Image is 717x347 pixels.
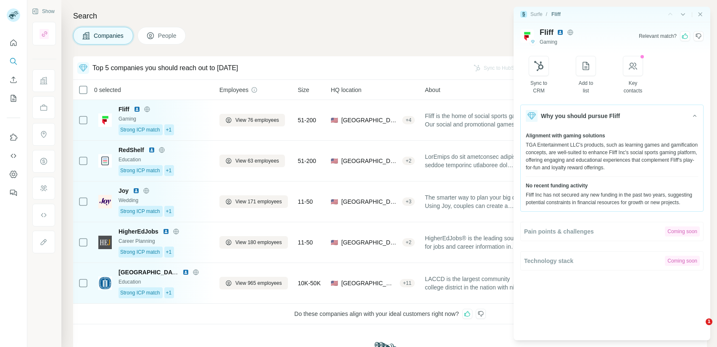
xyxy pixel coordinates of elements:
button: Use Surfe on LinkedIn [7,130,20,145]
span: +1 [166,289,172,297]
button: View 76 employees [219,114,285,126]
img: LinkedIn logo [148,147,155,153]
div: Wedding [119,197,209,204]
div: Key contacts [623,79,643,95]
div: Sync to CRM [529,79,549,95]
span: Fliff is the home of social sports gaming. Our social and promotional games offer a new way to ha... [425,112,530,129]
h4: Search [73,10,707,22]
div: + 11 [400,279,415,287]
div: Fliff Inc has not secured any new funding in the past two years, suggesting potential constraints... [526,191,698,206]
span: Strong ICP match [120,167,160,174]
div: Do these companies align with your ideal customers right now? [73,304,707,324]
button: View 63 employees [219,155,285,167]
div: Relevant match ? [639,32,677,40]
span: Companies [94,32,124,40]
div: + 2 [402,157,415,165]
span: 1 [706,318,712,325]
div: + 2 [402,239,415,246]
span: 🇺🇸 [331,116,338,124]
span: 51-200 [298,116,316,124]
span: Size [298,86,309,94]
button: My lists [7,91,20,106]
span: +1 [166,167,172,174]
span: Strong ICP match [120,208,160,215]
div: Surfe [530,11,543,18]
span: Why you should pursue Fliff [541,112,620,120]
button: Technology stackComing soon [521,252,703,270]
span: Pain points & challenges [524,227,594,236]
button: View 171 employees [219,195,288,208]
span: View 76 employees [235,116,279,124]
span: +1 [166,126,172,134]
div: Fliff [551,11,561,18]
button: Pain points & challengesComing soon [521,222,703,241]
img: LinkedIn logo [134,106,140,113]
div: + 4 [402,116,415,124]
button: Quick start [7,35,20,50]
span: +1 [166,208,172,215]
span: LorEmips do sit ametconsec adipis el seddoe temporinc utlaboree dol magnaa enimadmin, veniamquis ... [425,152,530,169]
span: View 171 employees [235,198,282,205]
span: [GEOGRAPHIC_DATA], [US_STATE] [341,197,399,206]
span: [GEOGRAPHIC_DATA] [119,269,182,276]
button: Feedback [7,185,20,200]
span: [GEOGRAPHIC_DATA] [341,116,399,124]
span: 11-50 [298,238,313,247]
span: View 965 employees [235,279,282,287]
span: 🇺🇸 [331,238,338,247]
span: [GEOGRAPHIC_DATA], [US_STATE] [341,279,396,287]
span: HigherEdJobs® is the leading source for jobs and career information in academia. Last year, more ... [425,234,530,251]
button: Show [26,5,61,18]
span: 0 selected [94,86,121,94]
img: Logo of Los Angeles Community College District [98,276,112,290]
button: View 965 employees [219,277,288,289]
span: HigherEdJobs [119,227,158,236]
img: Logo of Joy [98,195,112,208]
span: HQ location [331,86,361,94]
span: Fliff [119,105,129,113]
span: Joy [119,187,129,195]
span: Technology stack [524,257,573,265]
button: View 180 employees [219,236,288,249]
span: 🇺🇸 [331,197,338,206]
span: Employees [219,86,248,94]
button: Side panel - Next [679,10,687,18]
span: 🇺🇸 [331,157,338,165]
img: LinkedIn avatar [557,29,564,36]
span: 11-50 [298,197,313,206]
span: Fliff [540,26,554,38]
span: [GEOGRAPHIC_DATA], [US_STATE] [341,157,399,165]
span: No recent funding activity [526,182,588,189]
span: LACCD is the largest community college district in the nation with nine accredited colleges servi... [425,275,530,292]
li: / [546,11,547,18]
span: RedShelf [119,146,144,154]
span: [GEOGRAPHIC_DATA], [US_STATE] [341,238,399,247]
span: View 180 employees [235,239,282,246]
img: Logo of Fliff [520,29,534,43]
span: Strong ICP match [120,248,160,256]
span: View 63 employees [235,157,279,165]
img: LinkedIn logo [163,228,169,235]
span: 🇺🇸 [331,279,338,287]
button: Search [7,54,20,69]
span: 10K-50K [298,279,321,287]
div: | [691,11,693,18]
iframe: Intercom live chat [688,318,709,339]
div: Career Planning [119,237,209,245]
div: TGA Entertainment LLC's products, such as learning games and gamification concepts, are well-suit... [526,141,698,171]
span: Alignment with gaming solutions [526,132,605,139]
div: Coming soon [665,226,700,237]
div: Education [119,156,209,163]
img: LinkedIn logo [182,269,189,276]
button: Use Surfe API [7,148,20,163]
div: Coming soon [665,256,700,266]
div: Gaming [119,115,209,123]
span: Strong ICP match [120,289,160,297]
button: Enrich CSV [7,72,20,87]
img: Logo of HigherEdJobs [98,236,112,249]
span: Strong ICP match [120,126,160,134]
span: People [158,32,177,40]
img: Surfe Logo [520,11,527,18]
div: Add to list [576,79,596,95]
img: LinkedIn logo [133,187,140,194]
